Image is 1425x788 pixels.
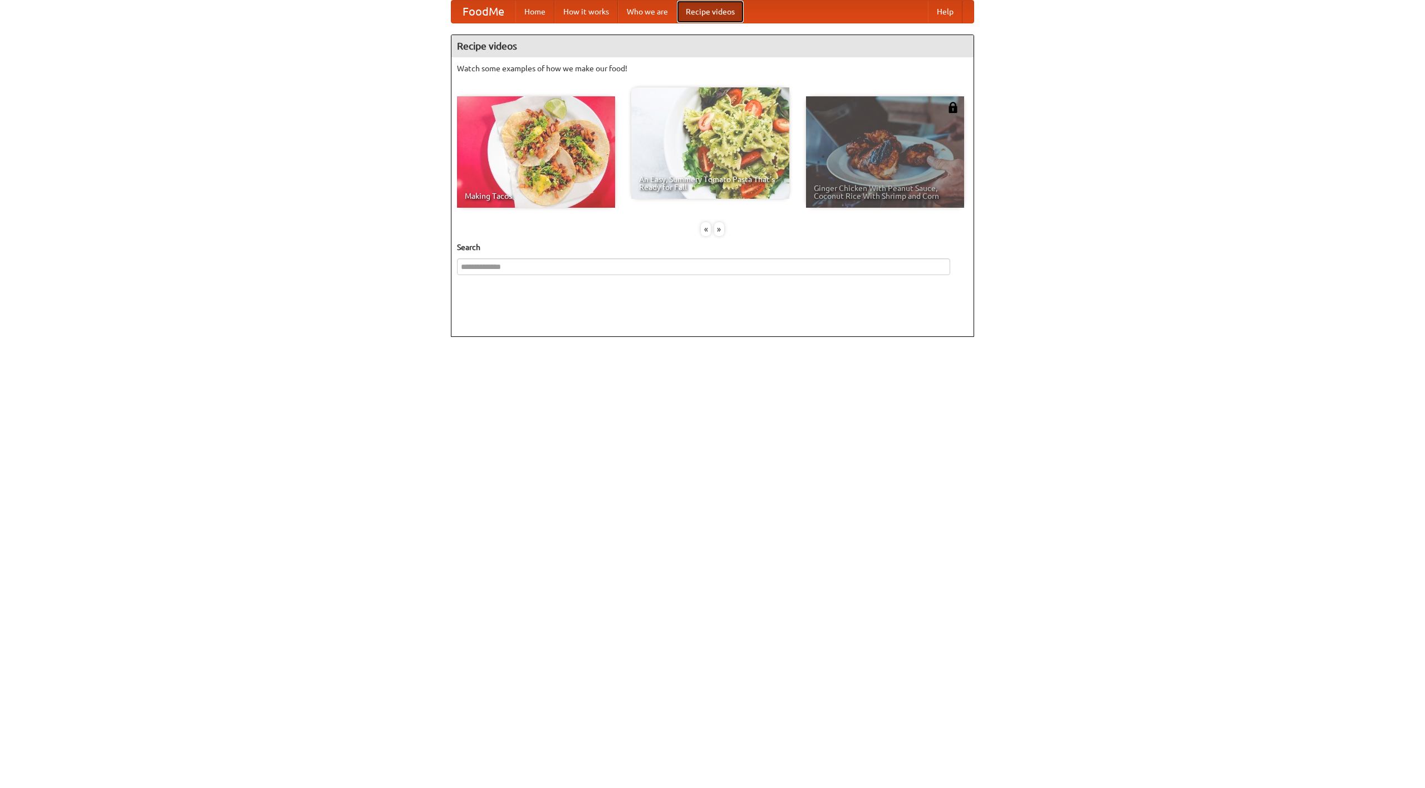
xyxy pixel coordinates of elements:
a: Home [515,1,554,23]
h4: Recipe videos [451,35,974,57]
span: An Easy, Summery Tomato Pasta That's Ready for Fall [639,175,782,191]
div: « [701,222,711,236]
a: An Easy, Summery Tomato Pasta That's Ready for Fall [631,87,789,199]
a: Help [928,1,962,23]
a: Who we are [618,1,677,23]
img: 483408.png [947,102,959,113]
h5: Search [457,242,968,253]
p: Watch some examples of how we make our food! [457,63,968,74]
span: Making Tacos [465,192,607,200]
div: » [714,222,724,236]
a: Recipe videos [677,1,744,23]
a: How it works [554,1,618,23]
a: FoodMe [451,1,515,23]
a: Making Tacos [457,96,615,208]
